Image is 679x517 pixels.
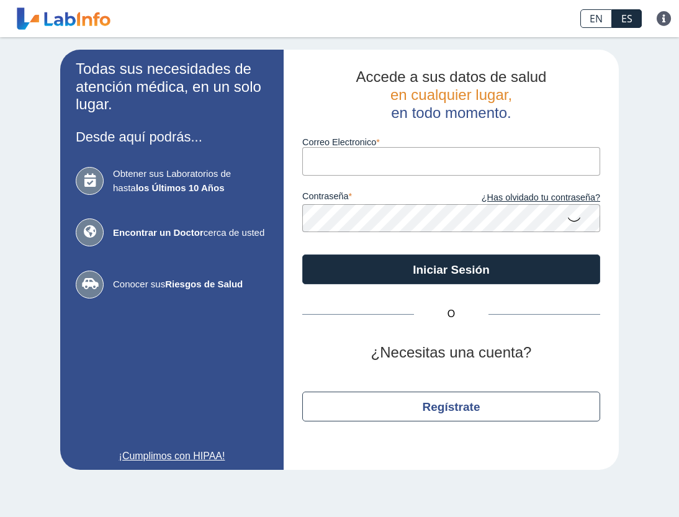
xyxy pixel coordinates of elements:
a: ¡Cumplimos con HIPAA! [76,449,268,464]
h3: Desde aquí podrás... [76,129,268,145]
h2: ¿Necesitas una cuenta? [302,344,600,362]
label: contraseña [302,191,451,205]
b: Encontrar un Doctor [113,227,204,238]
span: en todo momento. [391,104,511,121]
a: ¿Has olvidado tu contraseña? [451,191,600,205]
h2: Todas sus necesidades de atención médica, en un solo lugar. [76,60,268,114]
b: Riesgos de Salud [165,279,243,289]
button: Regístrate [302,392,600,421]
span: Accede a sus datos de salud [356,68,547,85]
span: O [414,307,488,321]
label: Correo Electronico [302,137,600,147]
span: Obtener sus Laboratorios de hasta [113,167,268,195]
span: en cualquier lugar, [390,86,512,103]
button: Iniciar Sesión [302,254,600,284]
a: EN [580,9,612,28]
b: los Últimos 10 Años [136,182,225,193]
a: ES [612,9,642,28]
span: Conocer sus [113,277,268,292]
span: cerca de usted [113,226,268,240]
